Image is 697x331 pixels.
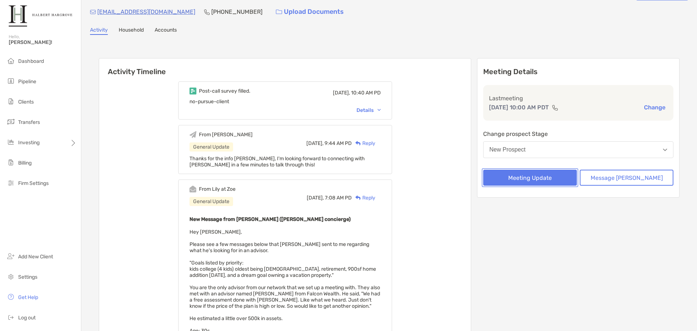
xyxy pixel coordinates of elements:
[155,27,177,35] a: Accounts
[7,97,15,106] img: clients icon
[489,94,668,103] p: Last meeting
[18,254,53,260] span: Add New Client
[7,292,15,301] img: get-help icon
[18,294,38,300] span: Get Help
[199,132,253,138] div: From [PERSON_NAME]
[355,141,361,146] img: Reply icon
[307,195,324,201] span: [DATE],
[189,98,229,105] span: no-pursue-client
[663,149,667,151] img: Open dropdown arrow
[483,129,673,138] p: Change prospect Stage
[325,140,352,146] span: 9:44 AM PD
[204,9,210,15] img: Phone Icon
[211,7,262,16] p: [PHONE_NUMBER]
[7,252,15,261] img: add_new_client icon
[7,272,15,281] img: settings icon
[18,180,49,186] span: Firm Settings
[7,77,15,85] img: pipeline icon
[18,119,40,125] span: Transfers
[90,27,108,35] a: Activity
[18,274,37,280] span: Settings
[189,88,196,94] img: Event icon
[199,186,236,192] div: From Lily at Zoe
[189,131,196,138] img: Event icon
[7,158,15,167] img: billing icon
[352,194,375,202] div: Reply
[356,107,381,113] div: Details
[483,170,577,186] button: Meeting Update
[18,58,44,64] span: Dashboard
[9,3,72,29] img: Zoe Logo
[189,186,196,193] img: Event icon
[189,216,351,222] b: New Message from [PERSON_NAME] ([PERSON_NAME] concierge)
[271,4,348,20] a: Upload Documents
[351,90,381,96] span: 10:40 AM PD
[483,141,673,158] button: New Prospect
[7,117,15,126] img: transfers icon
[90,10,96,14] img: Email Icon
[18,160,32,166] span: Billing
[489,103,549,112] p: [DATE] 10:00 AM PDT
[97,7,195,16] p: [EMAIL_ADDRESS][DOMAIN_NAME]
[276,9,282,15] img: button icon
[18,140,40,146] span: Investing
[355,195,361,200] img: Reply icon
[378,109,381,111] img: Chevron icon
[483,67,673,76] p: Meeting Details
[199,88,250,94] div: Post-call survey filled.
[119,27,144,35] a: Household
[18,78,36,85] span: Pipeline
[189,156,365,168] span: Thanks for the info [PERSON_NAME], I'm looking forward to connecting with [PERSON_NAME] in a few ...
[7,138,15,146] img: investing icon
[7,56,15,65] img: dashboard icon
[489,146,526,153] div: New Prospect
[7,313,15,322] img: logout icon
[18,99,34,105] span: Clients
[580,170,673,186] button: Message [PERSON_NAME]
[99,58,471,76] h6: Activity Timeline
[642,104,668,111] button: Change
[306,140,323,146] span: [DATE],
[333,90,350,96] span: [DATE],
[189,197,233,206] div: General Update
[325,195,352,201] span: 7:08 AM PD
[9,39,77,45] span: [PERSON_NAME]!
[18,315,36,321] span: Log out
[189,142,233,152] div: General Update
[7,178,15,187] img: firm-settings icon
[352,140,375,147] div: Reply
[552,105,558,110] img: communication type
